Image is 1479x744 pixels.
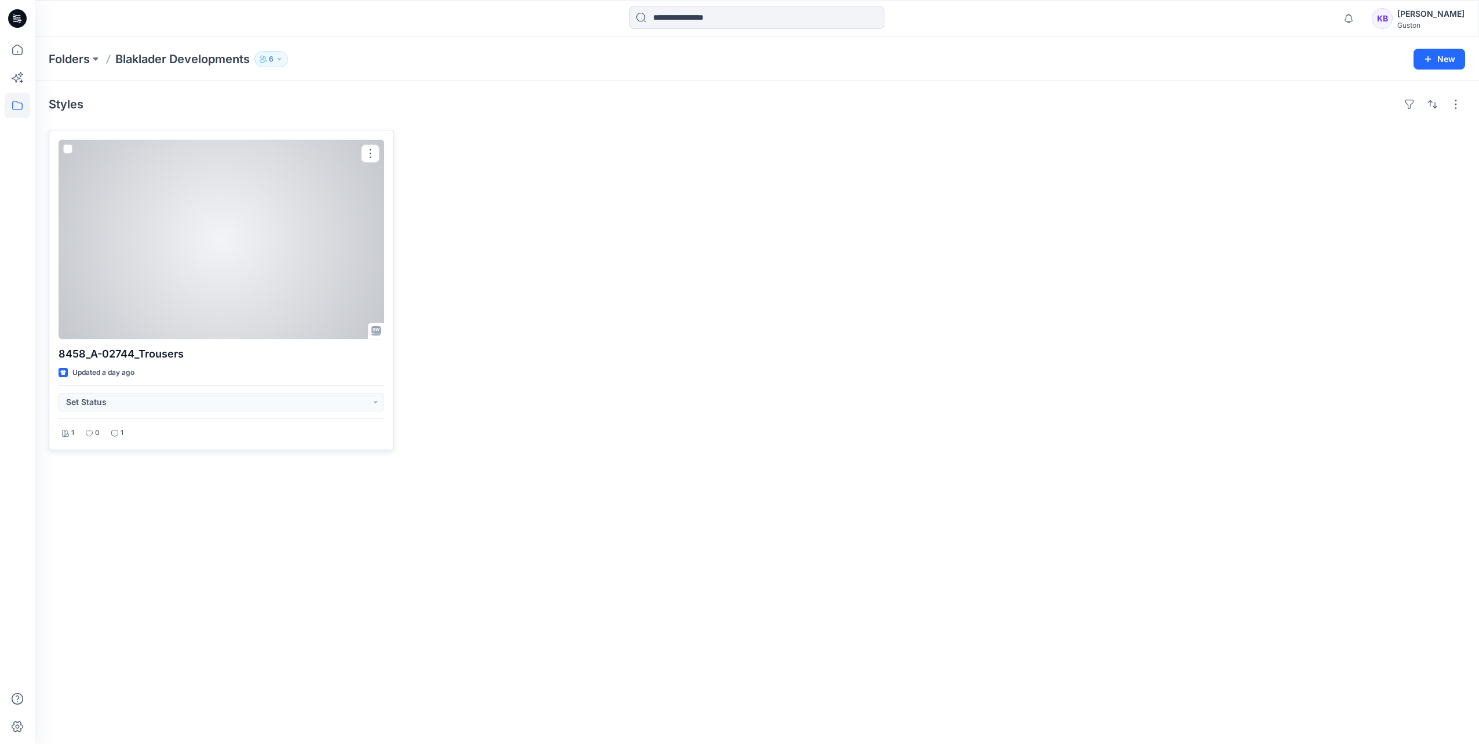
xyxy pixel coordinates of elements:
[1397,7,1465,21] div: [PERSON_NAME]
[49,97,83,111] h4: Styles
[59,346,384,362] p: 8458_A-02744_Trousers
[71,427,74,439] p: 1
[269,53,274,65] p: 6
[95,427,100,439] p: 0
[254,51,288,67] button: 6
[115,51,250,67] p: Blaklader Developments
[121,427,123,439] p: 1
[49,51,90,67] a: Folders
[59,140,384,339] a: 8458_A-02744_Trousers
[1414,49,1465,70] button: New
[1372,8,1393,29] div: KB
[1397,21,1465,30] div: Guston
[72,367,134,379] p: Updated a day ago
